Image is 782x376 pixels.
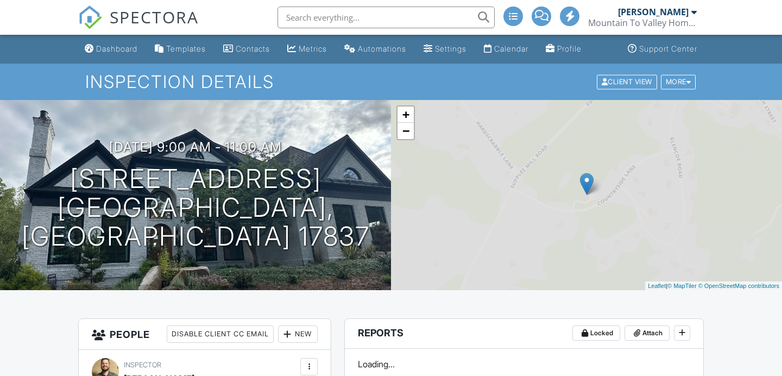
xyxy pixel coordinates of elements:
div: Automations [358,44,406,53]
a: Contacts [219,39,274,59]
div: Profile [557,44,582,53]
a: Dashboard [80,39,142,59]
h3: People [79,319,331,350]
div: Client View [597,74,657,89]
a: Client View [596,77,660,85]
div: | [645,281,782,291]
input: Search everything... [278,7,495,28]
h3: [DATE] 9:00 am - 11:00 am [109,140,282,154]
div: Dashboard [96,44,137,53]
a: © MapTiler [667,283,697,289]
a: Leaflet [648,283,666,289]
h1: Inspection Details [85,72,697,91]
a: Metrics [283,39,331,59]
div: [PERSON_NAME] [618,7,689,17]
div: Settings [435,44,466,53]
a: Company Profile [541,39,586,59]
img: The Best Home Inspection Software - Spectora [78,5,102,29]
div: Support Center [639,44,697,53]
div: Metrics [299,44,327,53]
div: Templates [166,44,206,53]
a: Zoom in [398,106,414,123]
span: SPECTORA [110,5,199,28]
a: Templates [150,39,210,59]
a: Automations (Basic) [340,39,411,59]
a: © OpenStreetMap contributors [698,283,779,289]
h1: [STREET_ADDRESS] [GEOGRAPHIC_DATA], [GEOGRAPHIC_DATA] 17837 [17,165,374,250]
a: Support Center [623,39,702,59]
a: Settings [419,39,471,59]
a: Calendar [480,39,533,59]
div: Contacts [236,44,270,53]
a: SPECTORA [78,15,199,37]
div: New [278,325,318,343]
span: Inspector [124,361,161,369]
a: Zoom out [398,123,414,139]
div: More [661,74,696,89]
div: Calendar [494,44,528,53]
div: Mountain To Valley Home Inspections, LLC. [588,17,697,28]
div: Disable Client CC Email [167,325,274,343]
